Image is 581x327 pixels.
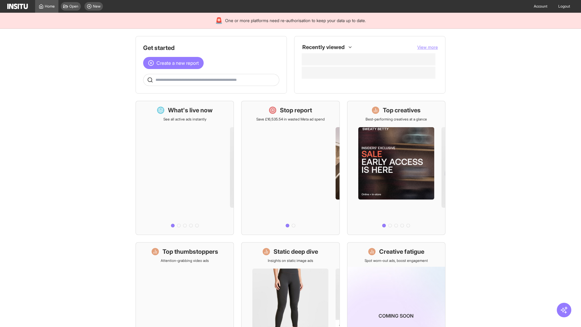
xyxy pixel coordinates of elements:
p: See all active ads instantly [163,117,206,122]
span: One or more platforms need re-authorisation to keep your data up to date. [225,18,366,24]
img: Logo [7,4,28,9]
p: Attention-grabbing video ads [161,258,209,263]
p: Save £16,535.54 in wasted Meta ad spend [256,117,325,122]
span: Home [45,4,55,9]
h1: Stop report [280,106,312,114]
p: Insights on static image ads [268,258,313,263]
h1: Static deep dive [274,247,318,256]
h1: What's live now [168,106,213,114]
span: Open [69,4,78,9]
button: Create a new report [143,57,204,69]
span: New [93,4,100,9]
h1: Top thumbstoppers [162,247,218,256]
a: What's live nowSee all active ads instantly [136,101,234,235]
p: Best-performing creatives at a glance [366,117,427,122]
button: View more [417,44,438,50]
span: Create a new report [156,59,199,67]
span: View more [417,45,438,50]
h1: Top creatives [383,106,421,114]
a: Top creativesBest-performing creatives at a glance [347,101,445,235]
h1: Get started [143,44,279,52]
div: 🚨 [215,16,223,25]
a: Stop reportSave £16,535.54 in wasted Meta ad spend [241,101,340,235]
